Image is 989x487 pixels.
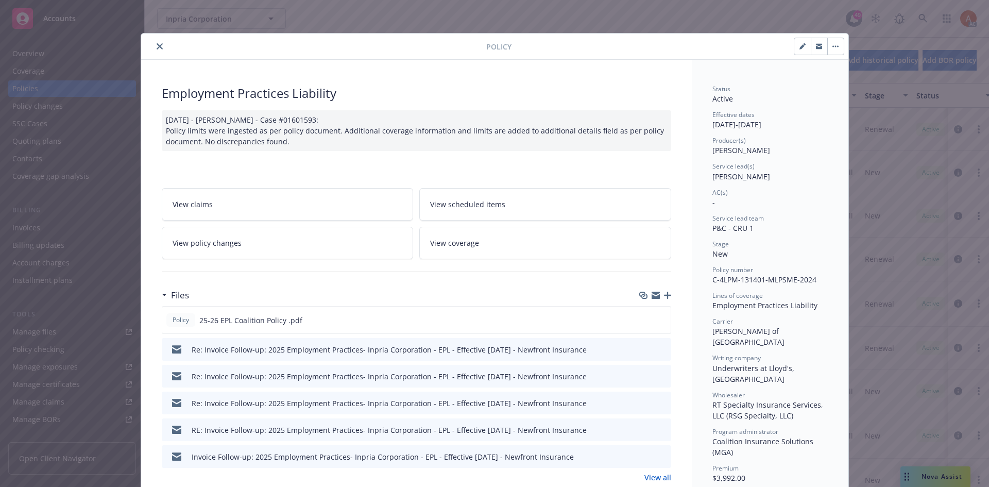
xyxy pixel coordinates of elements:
a: View coverage [419,227,671,259]
span: Premium [712,464,739,473]
span: P&C - CRU 1 [712,223,754,233]
span: 25-26 EPL Coalition Policy .pdf [199,315,302,326]
span: [PERSON_NAME] [712,145,770,155]
span: Stage [712,240,729,248]
span: View scheduled items [430,199,505,210]
span: Carrier [712,317,733,326]
span: [PERSON_NAME] [712,172,770,181]
div: Re: Invoice Follow-up: 2025 Employment Practices- Inpria Corporation - EPL - Effective [DATE] - N... [192,371,587,382]
h3: Files [171,289,189,302]
span: Policy [486,41,511,52]
span: Policy number [712,265,753,274]
div: [DATE] - [PERSON_NAME] - Case #01601593: Policy limits were ingested as per policy document. Addi... [162,110,671,151]
span: - [712,197,715,207]
span: Effective dates [712,110,755,119]
a: View scheduled items [419,188,671,221]
button: preview file [657,315,667,326]
span: Service lead team [712,214,764,223]
span: Program administrator [712,427,778,436]
span: View claims [173,199,213,210]
div: RE: Invoice Follow-up: 2025 Employment Practices- Inpria Corporation - EPL - Effective [DATE] - N... [192,425,587,435]
button: preview file [658,451,667,462]
a: View policy changes [162,227,414,259]
button: preview file [658,398,667,409]
span: Underwriters at Lloyd's, [GEOGRAPHIC_DATA] [712,363,796,384]
span: RT Specialty Insurance Services, LLC (RSG Specialty, LLC) [712,400,825,421]
span: Producer(s) [712,136,746,145]
span: Active [712,94,733,104]
span: View coverage [430,238,479,248]
span: Coalition Insurance Solutions (MGA) [712,436,815,457]
button: download file [641,398,650,409]
button: download file [641,344,650,355]
div: Re: Invoice Follow-up: 2025 Employment Practices- Inpria Corporation - EPL - Effective [DATE] - N... [192,398,587,409]
button: download file [641,371,650,382]
span: [PERSON_NAME] of [GEOGRAPHIC_DATA] [712,326,785,347]
span: C-4LPM-131401-MLPSME-2024 [712,275,816,284]
span: Service lead(s) [712,162,755,171]
a: View claims [162,188,414,221]
button: close [154,40,166,53]
div: Invoice Follow-up: 2025 Employment Practices- Inpria Corporation - EPL - Effective [DATE] - Newfr... [192,451,574,462]
span: Writing company [712,354,761,362]
button: download file [641,315,649,326]
span: AC(s) [712,188,728,197]
span: New [712,249,728,259]
div: [DATE] - [DATE] [712,110,828,130]
span: Wholesaler [712,391,745,399]
div: Files [162,289,189,302]
button: download file [641,425,650,435]
span: Lines of coverage [712,291,763,300]
button: preview file [658,371,667,382]
div: Re: Invoice Follow-up: 2025 Employment Practices- Inpria Corporation - EPL - Effective [DATE] - N... [192,344,587,355]
button: preview file [658,344,667,355]
span: Policy [170,315,191,325]
span: $3,992.00 [712,473,745,483]
div: Employment Practices Liability [712,300,828,311]
span: Status [712,85,730,93]
button: preview file [658,425,667,435]
button: download file [641,451,650,462]
a: View all [644,472,671,483]
span: View policy changes [173,238,242,248]
div: Employment Practices Liability [162,85,671,102]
